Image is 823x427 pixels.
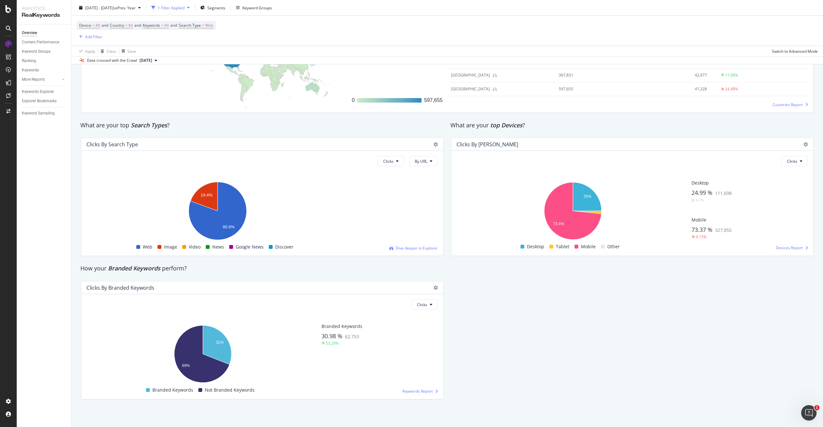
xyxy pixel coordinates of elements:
span: Segments [207,5,225,10]
div: What are your ? [450,121,814,130]
span: Branded Keywords [152,386,193,394]
button: Apply [77,46,95,56]
div: Explorer Bookmarks [22,98,57,104]
span: Branded Keywords [108,264,160,272]
span: News [212,243,224,251]
span: 30.98 % [321,332,342,340]
span: Dive deeper in Explorer [396,245,438,251]
div: Content Performance [22,39,59,46]
a: Content Performance [22,39,67,46]
button: By URL [409,156,438,166]
button: [DATE] - [DATE]vsPrev. Year [77,3,143,13]
button: Switch to Advanced Mode [769,46,818,56]
div: Ranking [22,58,36,64]
span: Mobile [692,217,706,223]
div: United States of America [451,86,490,92]
div: 11.08% [725,72,738,78]
span: Clicks [787,159,797,164]
span: 327,855 [715,227,732,233]
span: Devices Report [776,245,803,250]
span: 62,753 [345,333,359,340]
span: = [161,23,163,28]
div: 4.1% [695,197,704,203]
button: Clicks [378,156,404,166]
span: Keywords [143,23,160,28]
div: Keywords Explorer [22,88,54,95]
span: and [134,23,141,28]
span: and [170,23,177,28]
span: Device [79,23,91,28]
div: 367,831 [559,72,619,78]
svg: A chart. [86,322,319,386]
button: 1 Filter Applied [149,3,192,13]
div: 597,655 [559,86,619,92]
span: = [202,23,204,28]
div: Clicks by [PERSON_NAME] [457,141,518,148]
span: Google News [236,243,264,251]
text: 69% [182,363,190,368]
div: Switch to Advanced Mode [772,48,818,54]
span: 111,698 [715,190,732,196]
span: 2025 Sep. 2nd [140,58,152,63]
svg: A chart. [457,179,689,243]
div: Clicks By Branded Keywords [86,285,154,291]
span: Keywords Report [402,388,433,394]
span: Clicks [383,159,393,164]
a: Keyword Groups [22,48,67,55]
a: Explorer Bookmarks [22,98,67,104]
div: Analytics [22,5,66,12]
div: Clear [107,48,116,54]
a: More Reports [22,76,60,83]
div: 24.48% [725,86,738,92]
div: Keyword Sampling [22,110,55,117]
img: Equal [692,199,694,201]
a: Keywords Report [402,388,438,394]
span: Countries Report [773,102,803,107]
span: All [164,21,169,30]
text: 73.4% [553,222,564,226]
span: and [102,23,108,28]
button: Keyword Groups [233,3,275,13]
div: Data crossed with the Crawl [87,58,137,63]
iframe: Intercom live chat [801,405,817,421]
div: Overview [22,30,37,36]
span: Tablet [556,243,569,250]
div: 597,655 [424,96,443,104]
div: Save [127,48,136,54]
div: What are your top ? [80,121,444,130]
div: 0 [352,96,355,104]
span: Other [607,243,620,250]
text: 19.4% [201,193,213,197]
span: By URL [415,159,427,164]
div: 1 Filter Applied [158,5,185,10]
span: Web [143,243,152,251]
span: Mobile [581,243,596,250]
div: 9.15% [696,234,707,240]
button: Clicks [782,156,808,166]
button: Save [119,46,136,56]
svg: A chart. [86,179,348,243]
span: All [95,21,100,30]
span: 1 [814,405,819,410]
a: Overview [22,30,67,36]
span: = [125,23,127,28]
span: 73.37 % [692,226,712,233]
span: Branded Keywords [321,323,362,329]
text: 25% [583,194,591,198]
span: Clicks [417,302,427,307]
button: Add Filter [77,33,102,41]
a: Dive deeper in Explorer [389,245,438,251]
span: All [128,21,133,30]
span: vs Prev. Year [113,5,136,10]
a: Devices Report [776,245,808,250]
div: Clicks By Search Type [86,141,138,148]
div: United Kingdom [451,72,490,78]
span: Web [205,21,213,30]
span: Search Type [179,23,201,28]
span: Image [164,243,177,251]
span: Not Branded Keywords [205,386,255,394]
span: 24.99 % [692,189,712,196]
div: RealKeywords [22,12,66,19]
